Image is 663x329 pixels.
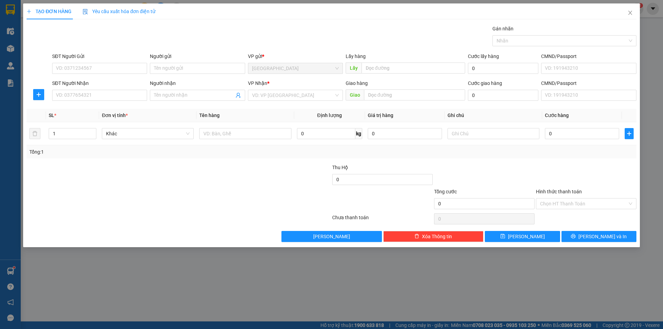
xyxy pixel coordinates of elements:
div: Người nhận [150,79,245,87]
span: Định lượng [317,113,342,118]
span: delete [414,234,419,239]
span: Giá trị hàng [368,113,393,118]
label: Cước giao hàng [468,80,502,86]
span: Đơn vị tính [102,113,128,118]
div: Tổng: 1 [29,148,256,156]
label: Gán nhãn [492,26,513,31]
span: Xóa Thông tin [422,233,452,240]
input: Cước giao hàng [468,90,538,101]
div: CMND/Passport [541,79,636,87]
button: printer[PERSON_NAME] và In [561,231,636,242]
span: kg [355,128,362,139]
div: SĐT Người Nhận [52,79,147,87]
span: TẠO ĐƠN HÀNG [27,9,71,14]
div: SĐT Người Gửi [52,52,147,60]
label: Cước lấy hàng [468,54,499,59]
button: deleteXóa Thông tin [383,231,484,242]
span: SL [49,113,54,118]
span: Khác [106,128,190,139]
button: plus [625,128,634,139]
span: [PERSON_NAME] [313,233,350,240]
input: VD: Bàn, Ghế [199,128,291,139]
span: save [500,234,505,239]
div: CMND/Passport [541,52,636,60]
span: Tổng cước [434,189,457,194]
div: VP gửi [248,52,343,60]
input: Dọc đường [364,89,465,100]
button: plus [33,89,44,100]
div: Chưa thanh toán [331,214,433,226]
span: Lấy [346,62,362,74]
button: save[PERSON_NAME] [485,231,560,242]
label: Hình thức thanh toán [536,189,582,194]
span: close [627,10,633,16]
div: Người gửi [150,52,245,60]
span: [PERSON_NAME] và In [578,233,627,240]
span: VP Nhận [248,80,267,86]
span: user-add [236,93,241,98]
span: Giao [346,89,364,100]
input: Cước lấy hàng [468,63,538,74]
span: Đà Lạt [252,63,339,74]
button: Close [621,3,640,23]
span: [PERSON_NAME] [508,233,545,240]
input: 0 [368,128,442,139]
span: Giao hàng [346,80,368,86]
span: Tên hàng [199,113,220,118]
th: Ghi chú [445,109,542,122]
button: [PERSON_NAME] [281,231,382,242]
span: plus [27,9,31,14]
span: printer [571,234,576,239]
img: icon [83,9,88,14]
span: plus [33,92,44,97]
span: Lấy hàng [346,54,366,59]
span: Yêu cầu xuất hóa đơn điện tử [83,9,155,14]
span: Thu Hộ [332,165,348,170]
span: Cước hàng [545,113,569,118]
input: Ghi Chú [448,128,539,139]
span: plus [625,131,633,136]
button: delete [29,128,40,139]
input: Dọc đường [362,62,465,74]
